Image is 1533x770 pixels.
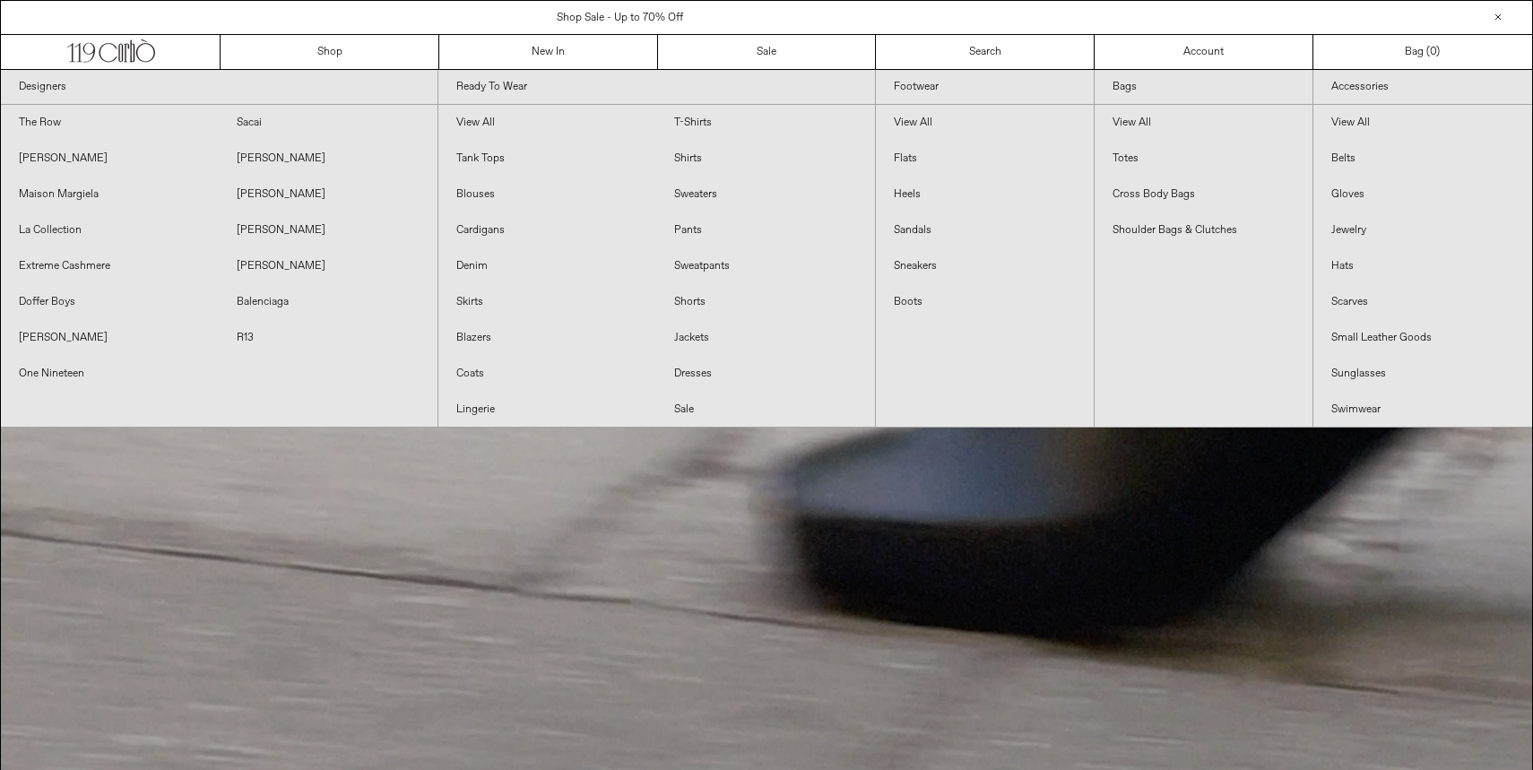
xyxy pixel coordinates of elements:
[439,35,658,69] a: New In
[1313,105,1532,141] a: View All
[1430,44,1440,60] span: )
[219,212,437,248] a: [PERSON_NAME]
[1313,284,1532,320] a: Scarves
[656,392,874,428] a: Sale
[1313,212,1532,248] a: Jewelry
[438,177,656,212] a: Blouses
[438,105,656,141] a: View All
[438,392,656,428] a: Lingerie
[438,248,656,284] a: Denim
[1313,141,1532,177] a: Belts
[219,320,437,356] a: R13
[219,105,437,141] a: Sacai
[656,320,874,356] a: Jackets
[219,177,437,212] a: [PERSON_NAME]
[438,141,656,177] a: Tank Tops
[1,141,219,177] a: [PERSON_NAME]
[656,105,874,141] a: T-Shirts
[656,141,874,177] a: Shirts
[1313,177,1532,212] a: Gloves
[438,70,875,105] a: Ready To Wear
[219,141,437,177] a: [PERSON_NAME]
[219,284,437,320] a: Balenciaga
[438,320,656,356] a: Blazers
[1,248,219,284] a: Extreme Cashmere
[1,70,437,105] a: Designers
[1095,177,1312,212] a: Cross Body Bags
[1095,212,1312,248] a: Shoulder Bags & Clutches
[1,105,219,141] a: The Row
[1430,45,1436,59] span: 0
[656,284,874,320] a: Shorts
[1,356,219,392] a: One Nineteen
[1313,356,1532,392] a: Sunglasses
[1313,70,1532,105] a: Accessories
[876,248,1094,284] a: Sneakers
[876,212,1094,248] a: Sandals
[1095,70,1312,105] a: Bags
[1313,35,1532,69] a: Bag ()
[876,35,1095,69] a: Search
[876,105,1094,141] a: View All
[1313,392,1532,428] a: Swimwear
[656,356,874,392] a: Dresses
[438,212,656,248] a: Cardigans
[1095,141,1312,177] a: Totes
[876,70,1094,105] a: Footwear
[557,11,683,25] a: Shop Sale - Up to 70% Off
[1,212,219,248] a: La Collection
[876,177,1094,212] a: Heels
[1095,105,1312,141] a: View All
[219,248,437,284] a: [PERSON_NAME]
[438,284,656,320] a: Skirts
[656,212,874,248] a: Pants
[1313,320,1532,356] a: Small Leather Goods
[658,35,877,69] a: Sale
[656,177,874,212] a: Sweaters
[438,356,656,392] a: Coats
[1,284,219,320] a: Doffer Boys
[221,35,439,69] a: Shop
[1,320,219,356] a: [PERSON_NAME]
[876,284,1094,320] a: Boots
[876,141,1094,177] a: Flats
[1,177,219,212] a: Maison Margiela
[656,248,874,284] a: Sweatpants
[1313,248,1532,284] a: Hats
[1095,35,1313,69] a: Account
